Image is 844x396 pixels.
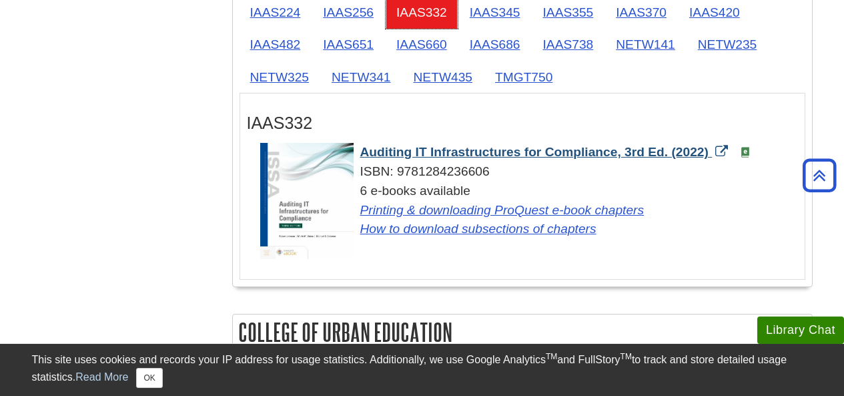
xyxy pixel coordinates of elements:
[740,147,751,158] img: e-Book
[312,28,384,61] a: IAAS651
[233,315,812,350] h2: College of Urban Education
[75,371,128,383] a: Read More
[360,145,732,159] a: Link opens in new window
[687,28,768,61] a: NETW235
[260,143,354,258] img: Cover Art
[240,61,320,93] a: NETW325
[605,28,686,61] a: NETW141
[546,352,557,361] sup: TM
[798,166,841,184] a: Back to Top
[360,145,709,159] span: Auditing IT Infrastructures for Compliance, 3rd Ed. (2022)
[260,182,798,239] div: 6 e-books available
[240,28,312,61] a: IAAS482
[386,28,458,61] a: IAAS660
[757,317,844,344] button: Library Chat
[247,114,798,133] h3: IAAS332
[360,203,645,217] a: Link opens in new window
[484,61,563,93] a: TMGT750
[260,162,798,182] div: ISBN: 9781284236606
[620,352,632,361] sup: TM
[136,368,162,388] button: Close
[532,28,604,61] a: IAAS738
[459,28,531,61] a: IAAS686
[360,222,596,236] a: Link opens in new window
[403,61,484,93] a: NETW435
[32,352,813,388] div: This site uses cookies and records your IP address for usage statistics. Additionally, we use Goo...
[321,61,402,93] a: NETW341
